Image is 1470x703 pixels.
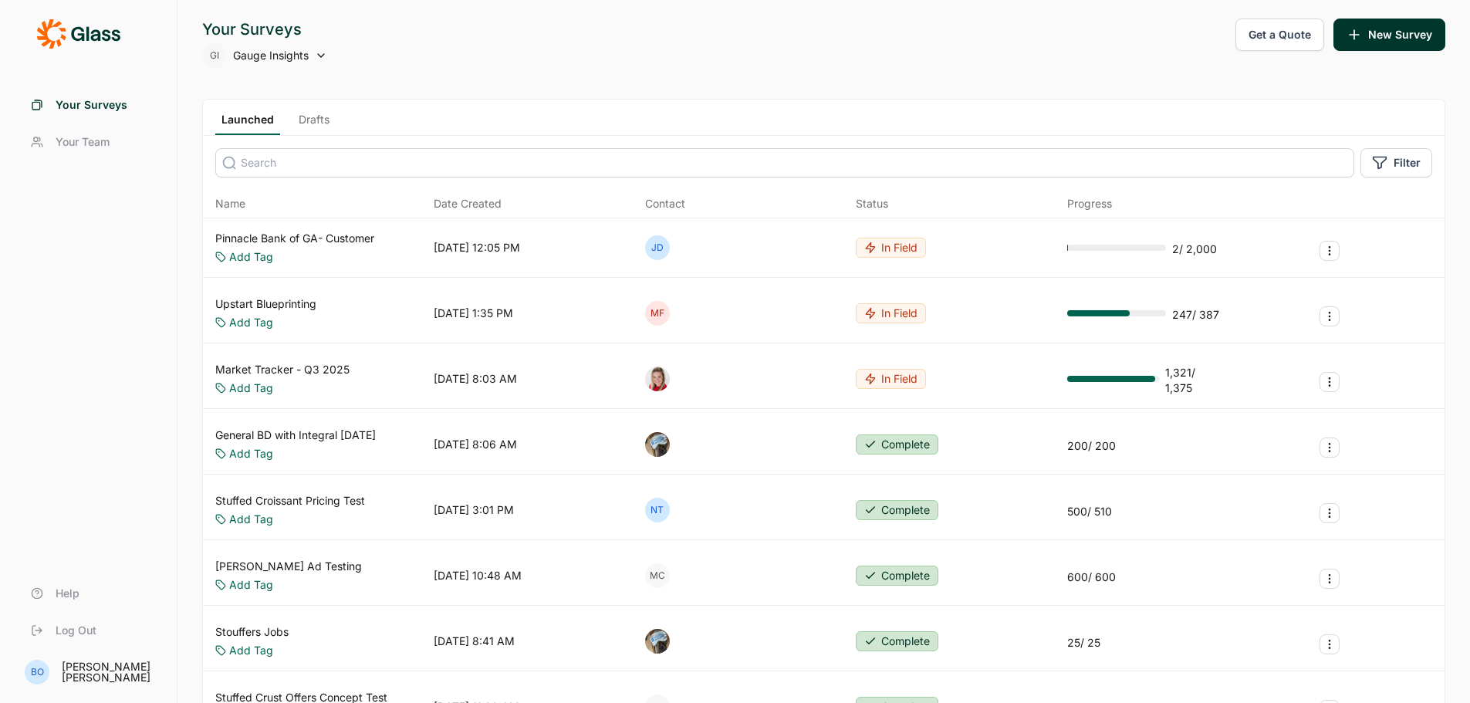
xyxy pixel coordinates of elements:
a: Drafts [292,112,336,135]
div: [PERSON_NAME] [PERSON_NAME] [62,661,158,683]
span: Log Out [56,623,96,638]
img: xuxf4ugoqyvqjdx4ebsr.png [645,367,670,391]
div: [DATE] 8:41 AM [434,634,515,649]
button: Get a Quote [1235,19,1324,51]
button: Filter [1360,148,1432,177]
span: Date Created [434,196,502,211]
a: Add Tag [229,315,273,330]
div: [DATE] 3:01 PM [434,502,514,518]
div: 600 / 600 [1067,569,1116,585]
div: MC [645,563,670,588]
button: Survey Actions [1320,306,1340,326]
img: ocn8z7iqvmiiaveqkfqd.png [645,432,670,457]
div: [DATE] 1:35 PM [434,306,513,321]
button: New Survey [1333,19,1445,51]
input: Search [215,148,1354,177]
div: Progress [1067,196,1112,211]
div: MF [645,301,670,326]
button: In Field [856,303,926,323]
a: [PERSON_NAME] Ad Testing [215,559,362,574]
button: Complete [856,631,938,651]
img: ocn8z7iqvmiiaveqkfqd.png [645,629,670,654]
div: NT [645,498,670,522]
div: [DATE] 12:05 PM [434,240,520,255]
span: Filter [1394,155,1421,171]
a: Add Tag [229,249,273,265]
a: Market Tracker - Q3 2025 [215,362,350,377]
a: Add Tag [229,380,273,396]
div: Status [856,196,888,211]
button: Survey Actions [1320,241,1340,261]
button: Survey Actions [1320,372,1340,392]
a: Launched [215,112,280,135]
button: Survey Actions [1320,569,1340,589]
a: Add Tag [229,446,273,461]
button: Complete [856,434,938,455]
div: 2 / 2,000 [1172,242,1217,257]
button: Survey Actions [1320,503,1340,523]
span: Gauge Insights [233,48,309,63]
button: In Field [856,238,926,258]
div: BO [25,660,49,684]
span: Your Surveys [56,97,127,113]
a: Stuffed Croissant Pricing Test [215,493,365,509]
button: Survey Actions [1320,438,1340,458]
div: [DATE] 8:03 AM [434,371,517,387]
a: General BD with Integral [DATE] [215,428,376,443]
a: Upstart Blueprinting [215,296,316,312]
span: Name [215,196,245,211]
a: Pinnacle Bank of GA- Customer [215,231,374,246]
div: JD [645,235,670,260]
div: [DATE] 10:48 AM [434,568,522,583]
div: 25 / 25 [1067,635,1100,651]
a: Stouffers Jobs [215,624,289,640]
span: Help [56,586,79,601]
button: Complete [856,500,938,520]
div: Contact [645,196,685,211]
div: 500 / 510 [1067,504,1112,519]
div: Your Surveys [202,19,327,40]
div: 247 / 387 [1172,307,1219,323]
div: GI [202,43,227,68]
div: 200 / 200 [1067,438,1116,454]
a: Add Tag [229,512,273,527]
button: In Field [856,369,926,389]
a: Add Tag [229,643,273,658]
span: Your Team [56,134,110,150]
button: Complete [856,566,938,586]
button: Survey Actions [1320,634,1340,654]
div: [DATE] 8:06 AM [434,437,517,452]
div: 1,321 / 1,375 [1165,365,1222,396]
a: Add Tag [229,577,273,593]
